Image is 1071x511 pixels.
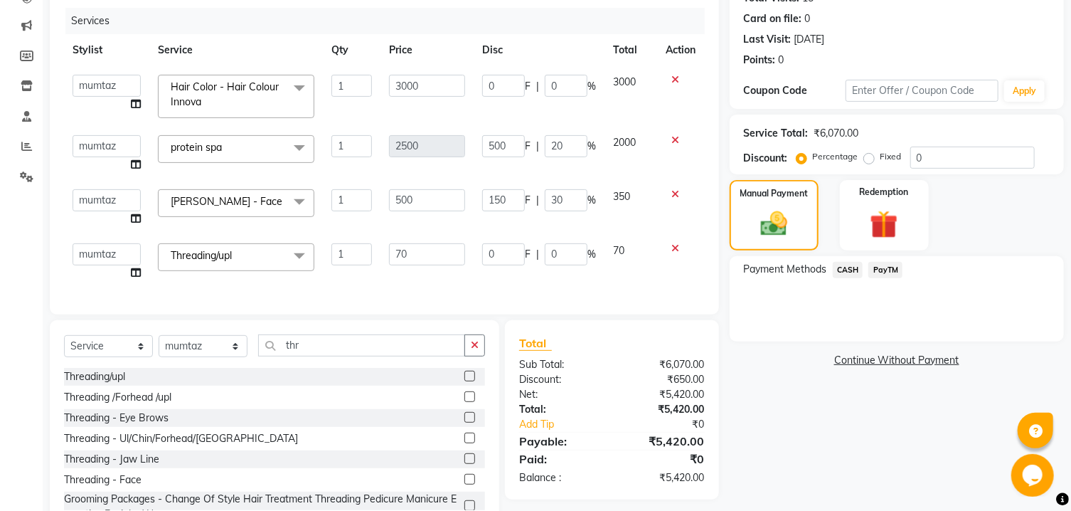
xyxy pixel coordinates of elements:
[508,470,612,485] div: Balance :
[519,336,552,351] span: Total
[201,95,208,108] a: x
[612,357,715,372] div: ₹6,070.00
[508,451,612,468] div: Paid:
[508,402,612,417] div: Total:
[740,187,808,200] label: Manual Payment
[64,452,159,467] div: Threading - Jaw Line
[744,262,827,277] span: Payment Methods
[171,80,279,108] span: Hair Color - Hair Colour Innova
[613,190,630,203] span: 350
[744,83,846,98] div: Coupon Code
[64,411,169,426] div: Threading - Eye Brows
[860,186,909,199] label: Redemption
[744,53,776,68] div: Points:
[612,451,715,468] div: ₹0
[613,75,636,88] span: 3000
[536,139,539,154] span: |
[794,32,825,47] div: [DATE]
[64,369,125,384] div: Threading/upl
[846,80,998,102] input: Enter Offer / Coupon Code
[525,139,531,154] span: F
[868,262,902,278] span: PayTM
[1011,454,1057,497] iframe: chat widget
[813,150,858,163] label: Percentage
[232,249,238,262] a: x
[380,34,474,66] th: Price
[612,402,715,417] div: ₹5,420.00
[744,126,809,141] div: Service Total:
[861,207,907,242] img: _gift.svg
[171,141,222,154] span: protein spa
[525,247,531,262] span: F
[64,390,171,405] div: Threading /Forhead /upl
[612,470,715,485] div: ₹5,420.00
[732,353,1061,368] a: Continue Without Payment
[814,126,859,141] div: ₹6,070.00
[587,139,596,154] span: %
[587,247,596,262] span: %
[474,34,604,66] th: Disc
[64,34,149,66] th: Stylist
[65,8,715,34] div: Services
[604,34,658,66] th: Total
[525,79,531,94] span: F
[612,372,715,387] div: ₹650.00
[508,387,612,402] div: Net:
[508,357,612,372] div: Sub Total:
[658,34,705,66] th: Action
[779,53,784,68] div: 0
[752,209,796,239] img: _cash.svg
[629,417,715,432] div: ₹0
[508,433,612,450] div: Payable:
[508,417,629,432] a: Add Tip
[171,249,232,262] span: Threading/upl
[744,32,792,47] div: Last Visit:
[744,151,788,166] div: Discount:
[613,136,636,149] span: 2000
[171,195,282,208] span: [PERSON_NAME] - Face
[282,195,289,208] a: x
[1004,80,1045,102] button: Apply
[613,244,624,257] span: 70
[258,334,465,357] input: Search or Scan
[222,141,228,154] a: x
[744,11,802,26] div: Card on file:
[805,11,811,26] div: 0
[525,193,531,208] span: F
[64,473,142,488] div: Threading - Face
[323,34,380,66] th: Qty
[149,34,323,66] th: Service
[536,193,539,208] span: |
[536,79,539,94] span: |
[536,247,539,262] span: |
[508,372,612,387] div: Discount:
[64,431,298,446] div: Threading - Ul/Chin/Forhead/[GEOGRAPHIC_DATA]
[587,79,596,94] span: %
[612,387,715,402] div: ₹5,420.00
[833,262,863,278] span: CASH
[612,433,715,450] div: ₹5,420.00
[880,150,902,163] label: Fixed
[587,193,596,208] span: %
